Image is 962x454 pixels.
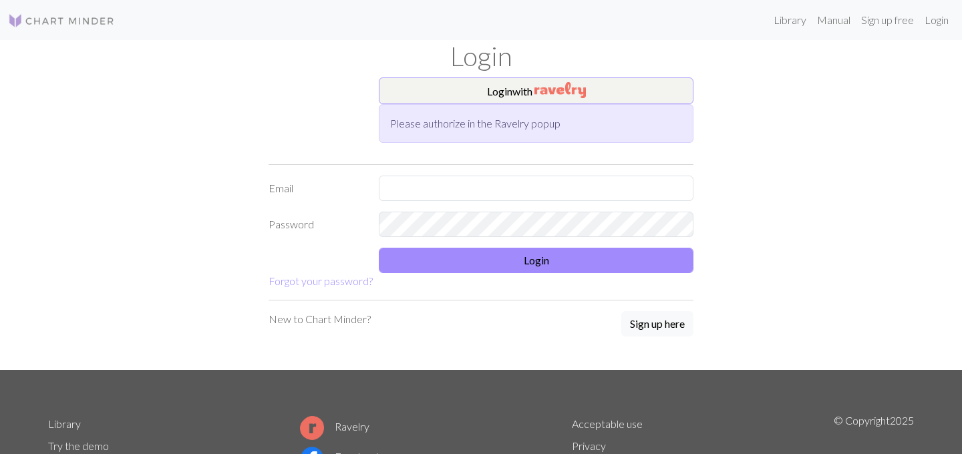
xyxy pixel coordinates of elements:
[300,420,369,433] a: Ravelry
[269,274,373,287] a: Forgot your password?
[269,311,371,327] p: New to Chart Minder?
[261,176,371,201] label: Email
[40,40,922,72] h1: Login
[768,7,812,33] a: Library
[812,7,856,33] a: Manual
[572,417,643,430] a: Acceptable use
[379,77,693,104] button: Loginwith
[856,7,919,33] a: Sign up free
[300,416,324,440] img: Ravelry logo
[48,417,81,430] a: Library
[534,82,586,98] img: Ravelry
[621,311,693,338] a: Sign up here
[8,13,115,29] img: Logo
[919,7,954,33] a: Login
[261,212,371,237] label: Password
[48,439,109,452] a: Try the demo
[621,311,693,336] button: Sign up here
[572,439,606,452] a: Privacy
[379,104,693,143] div: Please authorize in the Ravelry popup
[379,248,693,273] button: Login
